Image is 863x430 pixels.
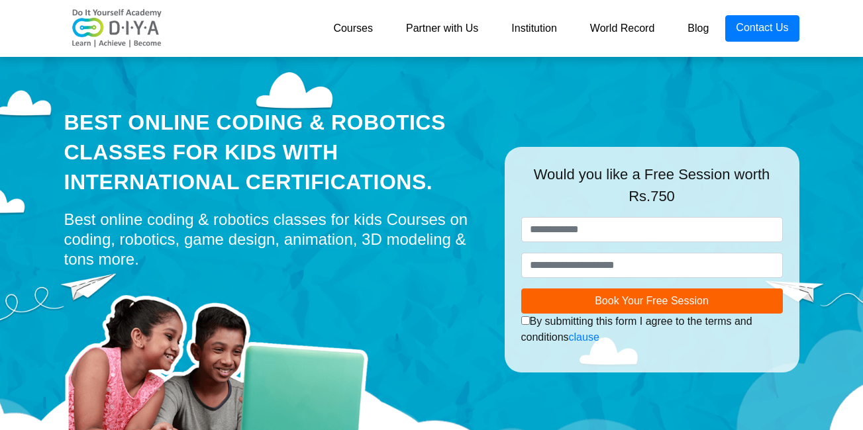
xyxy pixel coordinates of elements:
[495,15,573,42] a: Institution
[317,15,389,42] a: Courses
[671,15,725,42] a: Blog
[64,108,485,196] div: Best Online Coding & Robotics Classes for kids with International Certifications.
[521,163,783,217] div: Would you like a Free Session worth Rs.750
[574,15,672,42] a: World Record
[569,331,599,343] a: clause
[389,15,495,42] a: Partner with Us
[521,314,783,345] div: By submitting this form I agree to the terms and conditions
[725,15,799,42] a: Contact Us
[64,210,485,269] div: Best online coding & robotics classes for kids Courses on coding, robotics, game design, animatio...
[595,295,709,306] span: Book Your Free Session
[521,288,783,314] button: Book Your Free Session
[64,9,170,48] img: logo-v2.png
